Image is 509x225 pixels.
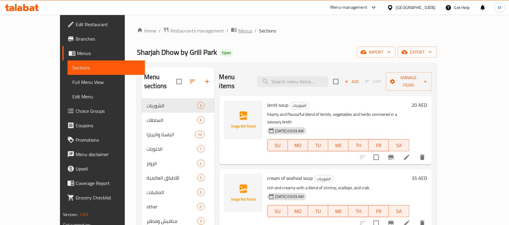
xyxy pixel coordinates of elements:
[195,132,204,137] span: 10
[219,72,250,91] h2: Menu items
[142,113,214,127] div: السلطات6
[142,171,214,185] div: الأطباق العالمية5
[198,146,204,152] span: 1
[315,175,334,182] span: الشوربات
[62,104,145,118] a: Choice Groups
[257,76,328,87] input: search
[147,160,197,167] span: الرولز
[76,194,140,201] span: Grocery Checklist
[76,107,140,115] span: Choice Groups
[396,4,436,11] div: [GEOGRAPHIC_DATA]
[62,118,145,133] a: Coupons
[62,46,145,60] a: Menus
[267,111,409,126] p: hearty and flavourful blend of lentils, vegetables and herbs simmered in a savoury broth
[290,141,306,150] span: MO
[62,147,145,162] a: Menu disclaimer
[371,141,387,150] span: FR
[147,131,195,138] div: الباستا والبيتزا
[342,77,362,86] button: Add
[142,185,214,199] div: المقبلات3
[195,131,205,138] div: items
[351,141,366,150] span: TH
[137,45,217,59] span: Sharjah Dhow by Grill Park
[62,32,145,46] a: Branches
[159,27,161,34] li: /
[147,116,197,124] span: السلطات
[197,217,205,225] div: items
[198,103,204,109] span: 3
[197,189,205,196] div: items
[290,102,309,109] span: الشوربات
[185,74,200,89] span: Sort sections
[342,77,362,86] span: Add item
[62,133,145,147] a: Promotions
[308,139,328,151] button: TU
[270,141,286,150] span: SU
[62,176,145,190] a: Coverage Report
[412,174,427,182] h6: 35 AED
[147,102,197,109] span: الشوربات
[349,205,369,217] button: TH
[224,101,263,139] img: lentil soup
[76,151,140,158] span: Menu disclaimer
[147,189,197,196] div: المقبلات
[68,60,145,75] a: Sections
[369,139,389,151] button: FR
[147,145,197,153] span: الحلويات
[308,205,328,217] button: TU
[147,174,197,181] span: الأطباق العالمية
[369,205,389,217] button: FR
[267,205,288,217] button: SU
[198,175,204,181] span: 5
[147,203,197,210] div: other
[137,27,437,35] nav: breadcrumb
[147,217,197,225] span: مناقيش وفطاير
[163,27,224,35] a: Restaurants management
[142,156,214,171] div: الرولز4
[68,75,145,89] a: Full Menu View
[144,72,176,91] h2: Menu sections
[330,4,368,11] div: Menu-management
[314,175,334,182] div: الشوربات
[220,49,233,57] div: Open
[76,165,140,172] span: Upsell
[391,141,407,150] span: SA
[62,162,145,176] a: Upsell
[77,50,140,57] span: Menus
[349,139,369,151] button: TH
[362,48,391,56] span: import
[370,151,383,164] span: Select to update
[76,35,140,42] span: Branches
[328,205,349,217] button: WE
[344,78,360,85] span: Add
[197,145,205,153] div: items
[267,184,409,192] p: rich and creamy with a blend of shrimp, scallops, and crab.
[290,207,306,216] span: MO
[389,205,409,217] button: SA
[288,139,308,151] button: MO
[273,194,306,199] span: [DATE] 05:03 AM
[403,48,432,56] span: export
[142,98,214,113] div: الشوربات3
[415,150,430,165] button: delete
[197,203,205,210] div: items
[273,128,306,134] span: [DATE] 05:03 AM
[197,160,205,167] div: items
[384,150,398,165] button: Branch-specific-item
[72,93,140,100] span: Edit Menu
[62,190,145,205] a: Grocery Checklist
[267,100,289,109] span: lentil soup
[197,174,205,181] div: items
[198,204,204,210] span: 0
[255,27,257,34] li: /
[137,27,156,34] a: Home
[391,207,407,216] span: SA
[76,180,140,187] span: Coverage Report
[170,27,224,34] span: Restaurants management
[259,27,276,34] span: Sections
[197,116,205,124] div: items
